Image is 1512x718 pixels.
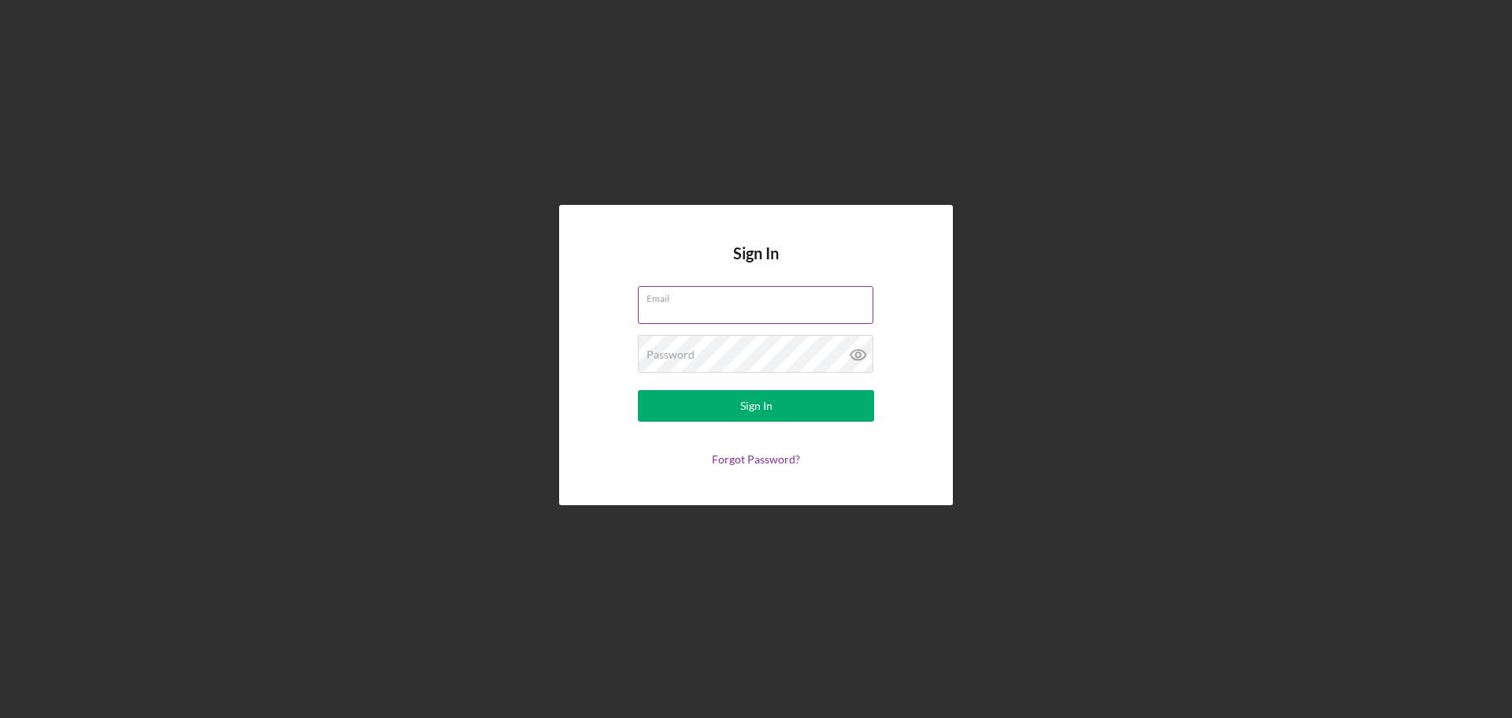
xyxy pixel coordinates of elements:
label: Password [647,348,695,361]
h4: Sign In [733,244,779,286]
div: Sign In [740,390,773,422]
label: Email [647,287,873,304]
a: Forgot Password? [712,452,800,466]
button: Sign In [638,390,874,422]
